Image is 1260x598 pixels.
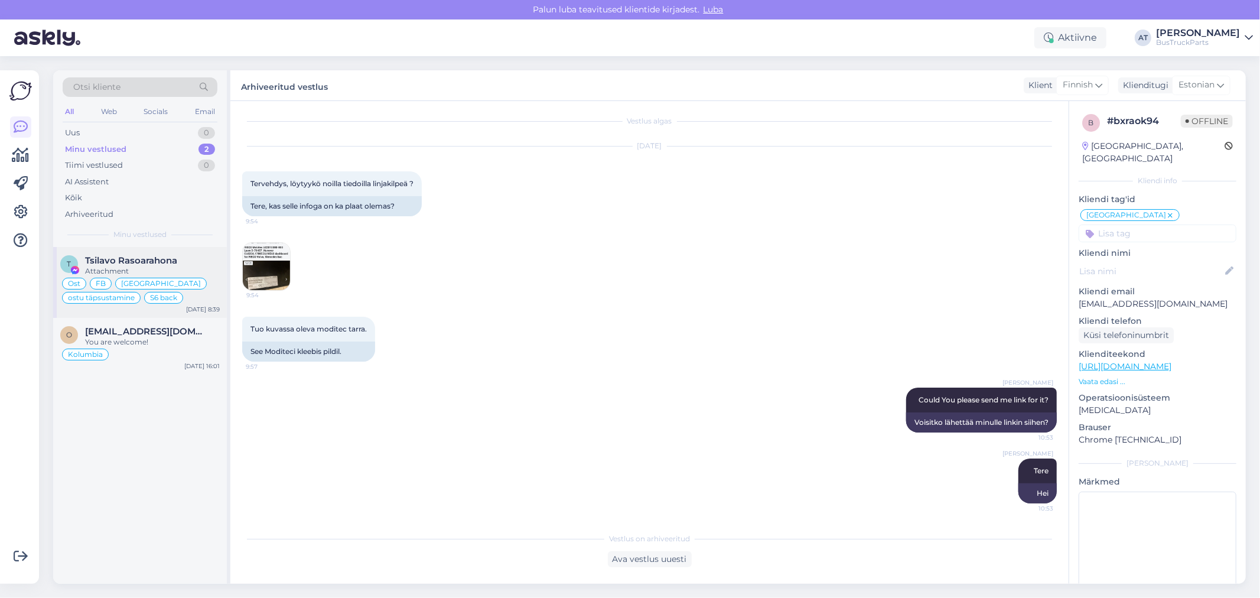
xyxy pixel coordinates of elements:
[1002,378,1053,387] span: [PERSON_NAME]
[198,160,215,171] div: 0
[65,160,123,171] div: Tiimi vestlused
[1079,265,1223,278] input: Lisa nimi
[243,243,290,290] img: Attachment
[73,81,121,93] span: Otsi kliente
[85,255,177,266] span: Tsilavo Rasoarahona
[1118,79,1168,92] div: Klienditugi
[1079,348,1236,360] p: Klienditeekond
[1034,27,1106,48] div: Aktiivne
[250,324,367,333] span: Tuo kuvassa oleva moditec tarra.
[1082,140,1225,165] div: [GEOGRAPHIC_DATA], [GEOGRAPHIC_DATA]
[1086,212,1166,219] span: [GEOGRAPHIC_DATA]
[1009,504,1053,513] span: 10:53
[242,116,1057,126] div: Vestlus algas
[1135,30,1151,46] div: AT
[1079,315,1236,327] p: Kliendi telefon
[65,209,113,220] div: Arhiveeritud
[1156,38,1240,47] div: BusTruckParts
[193,104,217,119] div: Email
[121,280,201,287] span: [GEOGRAPHIC_DATA]
[1079,193,1236,206] p: Kliendi tag'id
[242,342,375,362] div: See Moditeci kleebis pildil.
[65,176,109,188] div: AI Assistent
[67,259,71,268] span: T
[85,337,220,347] div: You are welcome!
[99,104,119,119] div: Web
[184,362,220,370] div: [DATE] 16:01
[1079,434,1236,446] p: Chrome [TECHNICAL_ID]
[96,280,106,287] span: FB
[150,294,177,301] span: S6 back
[242,196,422,216] div: Tere, kas selle infoga on ka plaat olemas?
[1156,28,1253,47] a: [PERSON_NAME]BusTruckParts
[1079,175,1236,186] div: Kliendi info
[1181,115,1233,128] span: Offline
[1079,392,1236,404] p: Operatsioonisüsteem
[1034,466,1049,475] span: Tere
[85,326,208,337] span: olgalizeth03@gmail.com
[1079,421,1236,434] p: Brauser
[906,412,1057,433] div: Voisitko lähettää minulle linkin siihen?
[1079,361,1171,372] a: [URL][DOMAIN_NAME]
[1156,28,1240,38] div: [PERSON_NAME]
[1063,79,1093,92] span: Finnish
[1089,118,1094,127] span: b
[608,551,692,567] div: Ava vestlus uuesti
[1079,327,1174,343] div: Küsi telefoninumbrit
[1079,247,1236,259] p: Kliendi nimi
[198,127,215,139] div: 0
[141,104,170,119] div: Socials
[68,351,103,358] span: Kolumbia
[246,291,291,300] span: 9:54
[68,294,135,301] span: ostu täpsustamine
[1079,225,1236,242] input: Lisa tag
[68,280,80,287] span: Ost
[1002,449,1053,458] span: [PERSON_NAME]
[186,305,220,314] div: [DATE] 8:39
[919,395,1049,404] span: Could You please send me link for it?
[700,4,727,15] span: Luba
[9,80,32,102] img: Askly Logo
[198,144,215,155] div: 2
[1079,476,1236,488] p: Märkmed
[85,266,220,277] div: Attachment
[1107,114,1181,128] div: # bxraok94
[63,104,76,119] div: All
[1178,79,1215,92] span: Estonian
[246,217,290,226] span: 9:54
[1018,483,1057,503] div: Hei
[250,179,414,188] span: Tervehdys, löytyykö noilla tiedoilla linjakilpeä ?
[246,362,290,371] span: 9:57
[1009,433,1053,442] span: 10:53
[1079,285,1236,298] p: Kliendi email
[1079,458,1236,469] div: [PERSON_NAME]
[1079,376,1236,387] p: Vaata edasi ...
[65,192,82,204] div: Kõik
[113,229,167,240] span: Minu vestlused
[1079,298,1236,310] p: [EMAIL_ADDRESS][DOMAIN_NAME]
[1079,404,1236,417] p: [MEDICAL_DATA]
[609,534,690,544] span: Vestlus on arhiveeritud
[65,144,126,155] div: Minu vestlused
[1024,79,1053,92] div: Klient
[241,77,328,93] label: Arhiveeritud vestlus
[242,141,1057,151] div: [DATE]
[65,127,80,139] div: Uus
[66,330,72,339] span: o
